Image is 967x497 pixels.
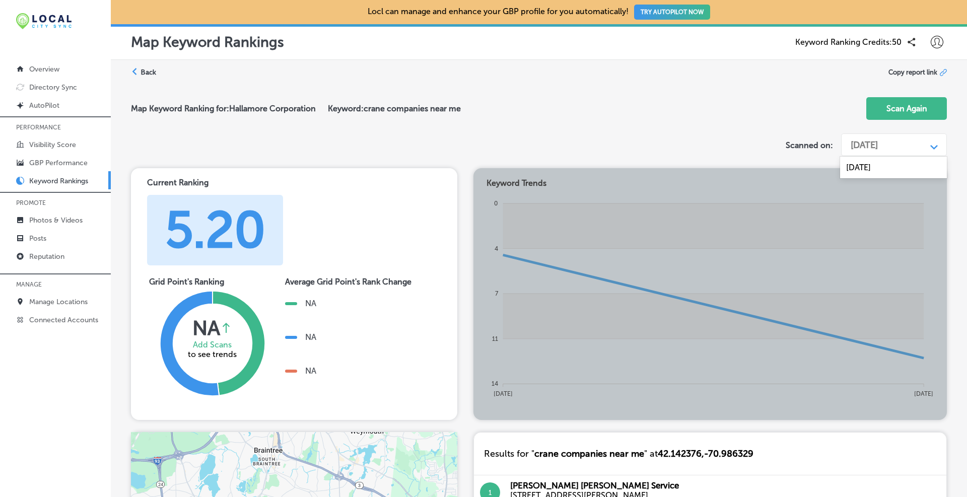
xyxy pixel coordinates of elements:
[795,37,902,47] span: Keyword Ranking Credits: 50
[29,298,88,306] p: Manage Locations
[29,65,59,74] p: Overview
[29,159,88,167] p: GBP Performance
[29,83,77,92] p: Directory Sync
[328,104,461,113] h2: Keyword: crane companies near me
[184,340,240,359] div: to see trends
[149,277,275,287] div: Grid Point's Ranking
[851,139,878,151] div: [DATE]
[131,34,284,50] p: Map Keyword Rankings
[16,13,72,29] img: 12321ecb-abad-46dd-be7f-2600e8d3409flocal-city-sync-logo-rectangle.png
[165,200,265,260] div: 5.20
[285,277,411,287] div: Average Grid Point's Rank Change
[658,448,753,459] span: 42.142376 , -70.986329
[29,234,46,243] p: Posts
[131,104,328,113] h2: Map Keyword Ranking for: Hallamore Corporation
[29,252,64,261] p: Reputation
[141,67,156,77] label: Back
[305,332,316,342] div: NA
[192,316,220,340] div: NA
[634,5,710,20] button: TRY AUTOPILOT NOW
[474,433,764,475] div: Results for " " at
[866,97,947,120] button: Scan Again
[29,216,83,225] p: Photos & Videos
[305,299,316,308] div: NA
[888,68,937,76] span: Copy report link
[786,140,833,150] label: Scanned on:
[840,159,947,176] div: [DATE]
[29,177,88,185] p: Keyword Rankings
[29,316,98,324] p: Connected Accounts
[510,480,679,490] div: [PERSON_NAME] [PERSON_NAME] Service
[29,101,59,110] p: AutoPilot
[305,366,316,376] div: NA
[184,340,240,349] div: Add Scans
[147,178,294,187] div: Current Ranking
[29,140,76,149] p: Visibility Score
[534,448,644,459] span: crane companies near me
